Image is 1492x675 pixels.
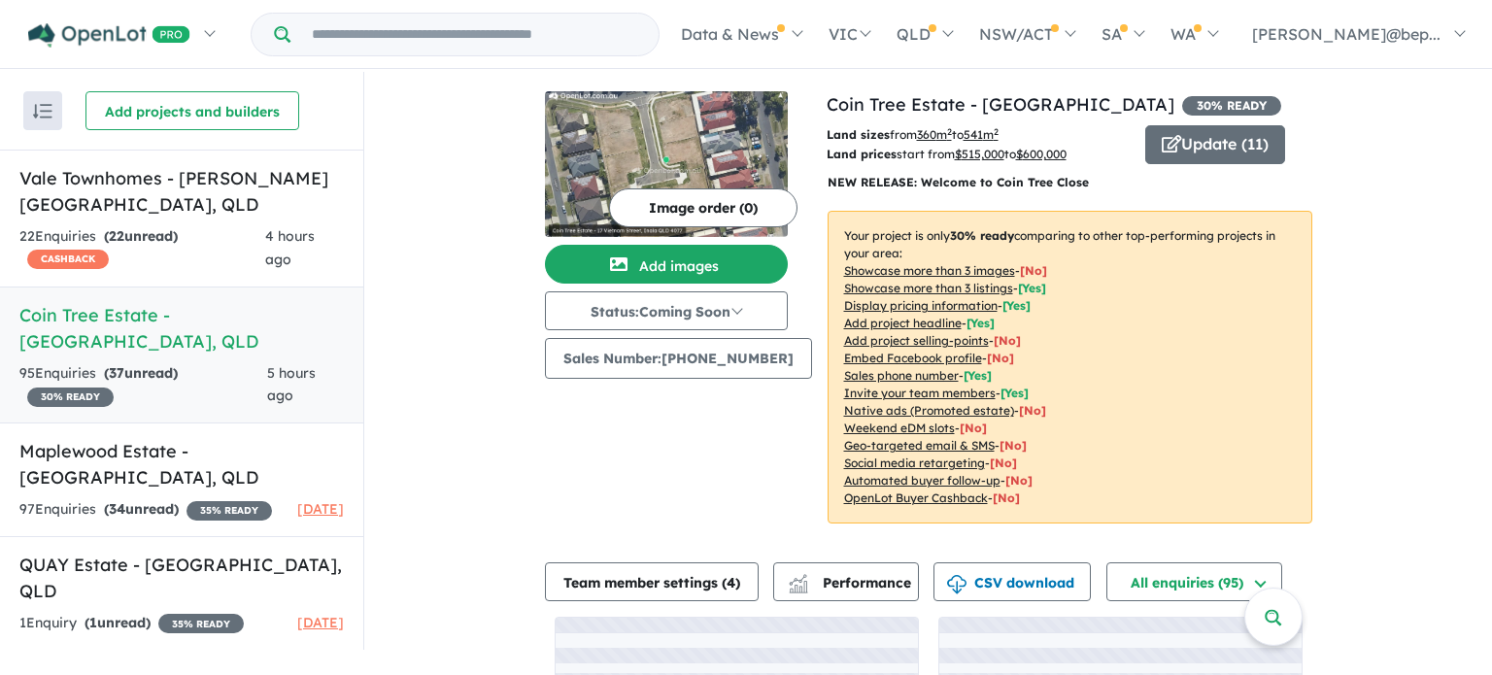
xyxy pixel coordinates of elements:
[545,291,788,330] button: Status:Coming Soon
[19,498,272,522] div: 97 Enquir ies
[1002,298,1031,313] span: [ Yes ]
[19,612,244,635] div: 1 Enquir y
[545,245,788,284] button: Add images
[950,228,1014,243] b: 30 % ready
[844,351,982,365] u: Embed Facebook profile
[789,574,806,585] img: line-chart.svg
[19,438,344,490] h5: Maplewood Estate - [GEOGRAPHIC_DATA] , QLD
[1016,147,1067,161] u: $ 600,000
[933,562,1091,601] button: CSV download
[844,298,998,313] u: Display pricing information
[609,188,797,227] button: Image order (0)
[1019,403,1046,418] span: [No]
[994,126,999,137] sup: 2
[265,227,315,268] span: 4 hours ago
[964,127,999,142] u: 541 m
[828,173,1312,192] p: NEW RELEASE: Welcome to Coin Tree Close
[27,388,114,407] span: 30 % READY
[294,14,655,55] input: Try estate name, suburb, builder or developer
[1004,147,1067,161] span: to
[297,500,344,518] span: [DATE]
[792,574,911,591] span: Performance
[1182,96,1281,116] span: 30 % READY
[789,581,808,593] img: bar-chart.svg
[19,165,344,218] h5: Vale Townhomes - [PERSON_NAME][GEOGRAPHIC_DATA] , QLD
[109,227,124,245] span: 22
[844,490,988,505] u: OpenLot Buyer Cashback
[109,500,125,518] span: 34
[917,127,952,142] u: 360 m
[19,552,344,604] h5: QUAY Estate - [GEOGRAPHIC_DATA] , QLD
[1106,562,1282,601] button: All enquiries (95)
[1000,438,1027,453] span: [No]
[28,23,190,48] img: Openlot PRO Logo White
[844,403,1014,418] u: Native ads (Promoted estate)
[844,333,989,348] u: Add project selling-points
[109,364,124,382] span: 37
[727,574,735,591] span: 4
[33,104,52,118] img: sort.svg
[27,250,109,269] span: CASHBACK
[844,316,962,330] u: Add project headline
[1252,24,1441,44] span: [PERSON_NAME]@bep...
[1018,281,1046,295] span: [ Yes ]
[844,438,995,453] u: Geo-targeted email & SMS
[966,316,995,330] span: [ Yes ]
[19,362,267,409] div: 95 Enquir ies
[994,333,1021,348] span: [ No ]
[844,456,985,470] u: Social media retargeting
[1145,125,1285,164] button: Update (11)
[85,91,299,130] button: Add projects and builders
[1000,386,1029,400] span: [ Yes ]
[993,490,1020,505] span: [No]
[545,562,759,601] button: Team member settings (4)
[964,368,992,383] span: [ Yes ]
[1005,473,1033,488] span: [No]
[955,147,1004,161] u: $ 515,000
[104,364,178,382] strong: ( unread)
[828,211,1312,523] p: Your project is only comparing to other top-performing projects in your area: - - - - - - - - - -...
[89,614,97,631] span: 1
[773,562,919,601] button: Performance
[19,302,344,354] h5: Coin Tree Estate - [GEOGRAPHIC_DATA] , QLD
[827,125,1131,145] p: from
[19,225,265,272] div: 22 Enquir ies
[952,127,999,142] span: to
[267,364,316,405] span: 5 hours ago
[844,281,1013,295] u: Showcase more than 3 listings
[947,126,952,137] sup: 2
[827,145,1131,164] p: start from
[844,386,996,400] u: Invite your team members
[844,263,1015,278] u: Showcase more than 3 images
[827,147,897,161] b: Land prices
[844,368,959,383] u: Sales phone number
[960,421,987,435] span: [No]
[827,127,890,142] b: Land sizes
[1020,263,1047,278] span: [ No ]
[158,614,244,633] span: 35 % READY
[844,421,955,435] u: Weekend eDM slots
[827,93,1174,116] a: Coin Tree Estate - [GEOGRAPHIC_DATA]
[104,500,179,518] strong: ( unread)
[844,473,1000,488] u: Automated buyer follow-up
[104,227,178,245] strong: ( unread)
[947,575,966,594] img: download icon
[990,456,1017,470] span: [No]
[186,501,272,521] span: 35 % READY
[545,338,812,379] button: Sales Number:[PHONE_NUMBER]
[85,614,151,631] strong: ( unread)
[545,91,788,237] img: Coin Tree Estate - Inala
[987,351,1014,365] span: [ No ]
[297,614,344,631] span: [DATE]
